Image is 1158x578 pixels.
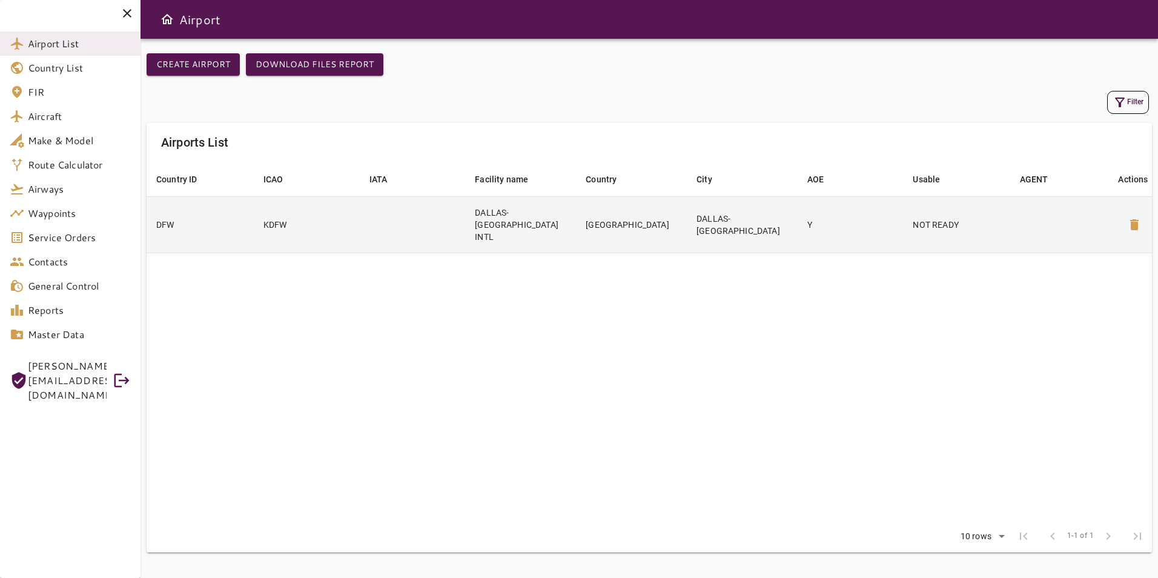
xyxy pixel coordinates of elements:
div: Country [586,172,617,187]
button: Download Files Report [246,53,383,76]
span: Usable [913,172,956,187]
div: ICAO [263,172,283,187]
h6: Airport [179,10,220,29]
div: IATA [369,172,388,187]
td: DFW [147,196,254,253]
span: delete [1127,218,1142,232]
span: [PERSON_NAME][EMAIL_ADDRESS][DOMAIN_NAME] [28,359,107,402]
div: Usable [913,172,940,187]
span: Contacts [28,254,131,269]
div: Country ID [156,172,197,187]
span: Country List [28,61,131,75]
span: Airways [28,182,131,196]
span: Country [586,172,632,187]
div: City [696,172,712,187]
button: Delete Airport [1120,210,1149,239]
td: DALLAS-[GEOGRAPHIC_DATA] [687,196,798,253]
span: Facility name [475,172,544,187]
span: Previous Page [1038,522,1067,551]
div: Facility name [475,172,528,187]
td: Y [798,196,903,253]
span: ICAO [263,172,299,187]
div: AGENT [1020,172,1048,187]
span: Country ID [156,172,213,187]
p: NOT READY [913,219,1000,231]
button: Filter [1107,91,1149,114]
span: 1-1 of 1 [1067,530,1094,542]
span: Reports [28,303,131,317]
h6: Airports List [161,133,228,152]
span: First Page [1009,522,1038,551]
td: [GEOGRAPHIC_DATA] [576,196,687,253]
td: DALLAS-[GEOGRAPHIC_DATA] INTL [465,196,576,253]
span: Make & Model [28,133,131,148]
span: Next Page [1094,522,1123,551]
span: Last Page [1123,522,1152,551]
span: IATA [369,172,403,187]
span: AGENT [1020,172,1064,187]
td: KDFW [254,196,360,253]
span: Airport List [28,36,131,51]
button: Open drawer [155,7,179,32]
span: AOE [807,172,839,187]
span: Master Data [28,327,131,342]
div: AOE [807,172,824,187]
span: Route Calculator [28,158,131,172]
span: Waypoints [28,206,131,221]
span: Service Orders [28,230,131,245]
div: 10 rows [958,531,994,542]
span: FIR [28,85,131,99]
button: Create airport [147,53,240,76]
span: Aircraft [28,109,131,124]
span: General Control [28,279,131,293]
div: 10 rows [953,528,1009,546]
span: City [696,172,728,187]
